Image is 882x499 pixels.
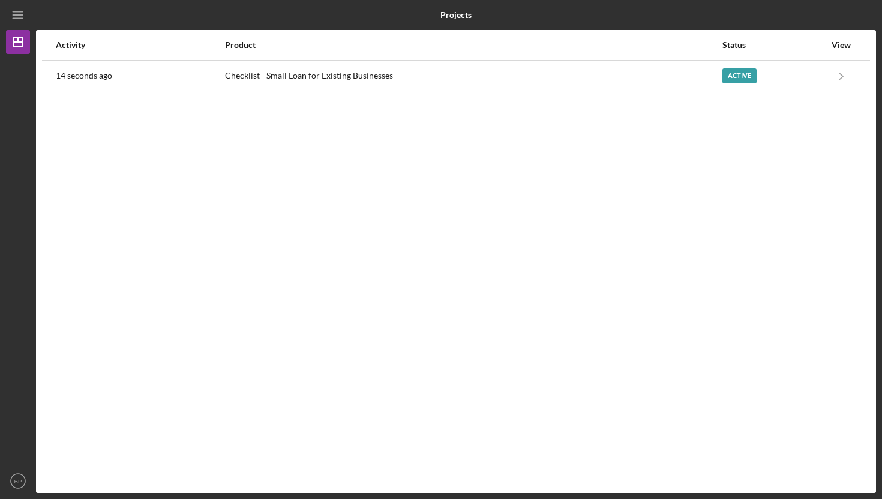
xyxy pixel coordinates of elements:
div: View [826,40,856,50]
time: 2025-09-10 19:06 [56,71,112,80]
div: Activity [56,40,224,50]
div: Status [722,40,825,50]
div: Active [722,68,757,83]
text: BP [14,478,22,485]
div: Product [225,40,721,50]
div: Checklist - Small Loan for Existing Businesses [225,61,721,91]
button: BP [6,469,30,493]
b: Projects [440,10,472,20]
